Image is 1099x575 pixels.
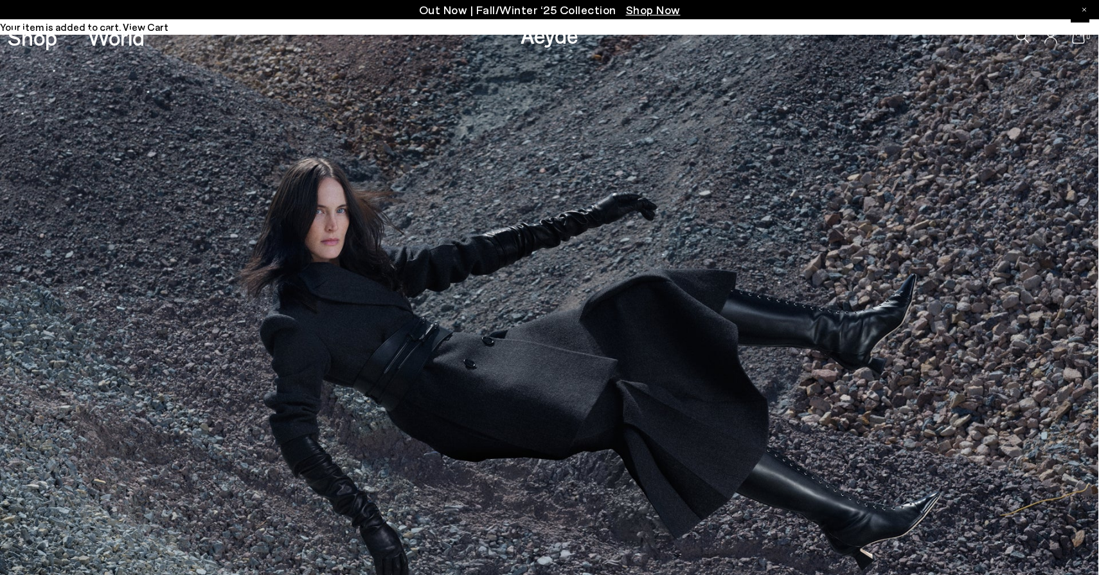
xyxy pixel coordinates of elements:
a: 0 [1072,30,1085,44]
span: 0 [1085,33,1091,41]
span: Navigate to /collections/new-in [626,3,681,17]
a: World [87,26,145,48]
p: Out Now | Fall/Winter ‘25 Collection [419,2,681,18]
a: Aeyde [521,21,578,48]
a: Shop [8,26,57,48]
